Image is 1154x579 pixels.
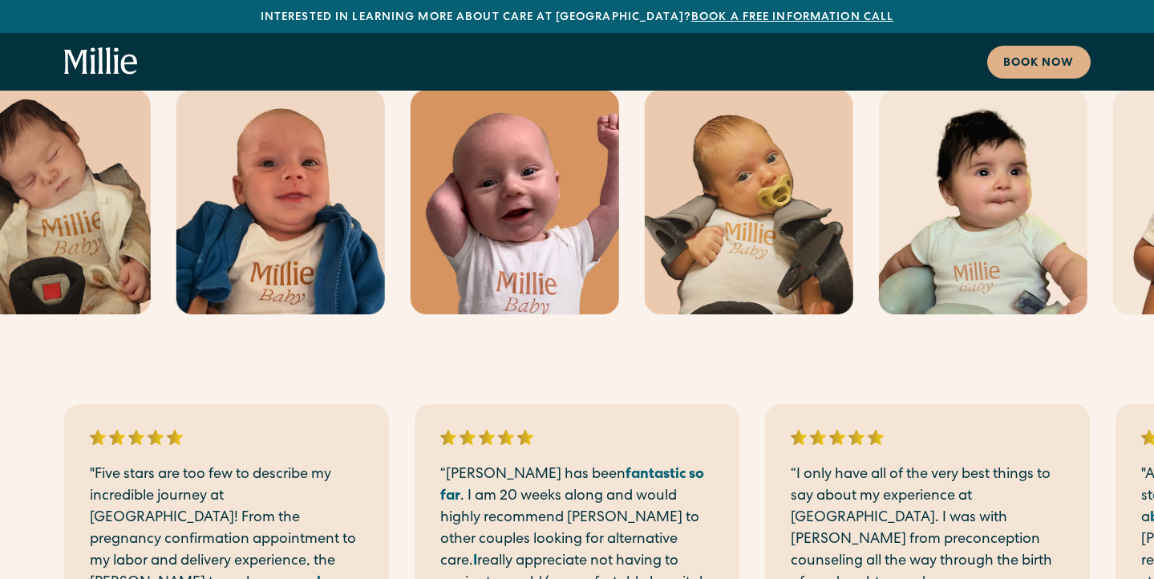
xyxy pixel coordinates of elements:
[791,430,884,445] img: 5 stars rating
[176,90,385,314] img: Baby wearing Millie shirt
[1003,55,1075,72] div: Book now
[645,90,853,314] img: Baby wearing Millie shirt
[90,430,183,445] img: 5 stars rating
[440,430,533,445] img: 5 stars rating
[473,554,477,569] strong: I
[691,12,893,23] a: Book a free information call
[987,46,1091,79] a: Book now
[879,90,1087,314] img: Baby wearing Millie shirt
[64,47,138,76] a: home
[411,90,619,314] img: Baby wearing Millie shirt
